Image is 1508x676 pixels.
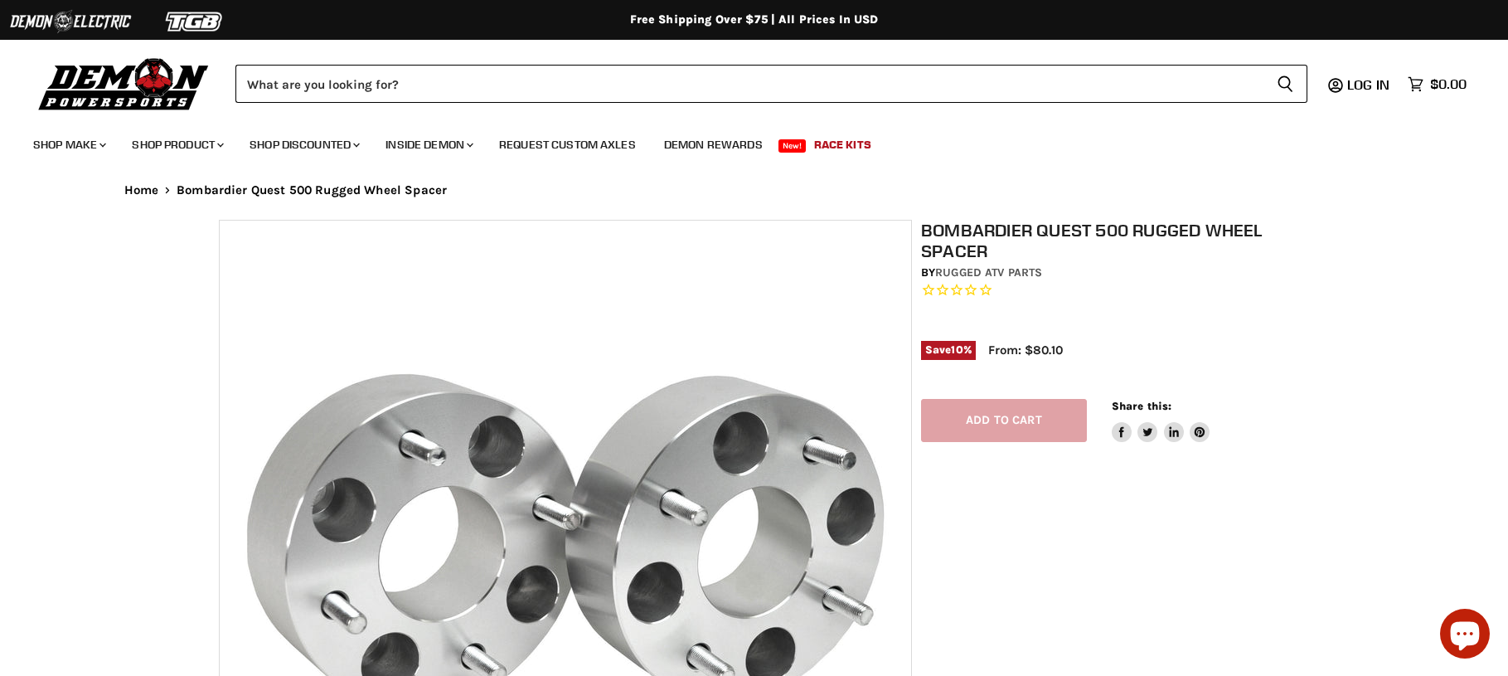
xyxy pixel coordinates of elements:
[21,121,1462,162] ul: Main menu
[91,12,1418,27] div: Free Shipping Over $75 | All Prices In USD
[1347,76,1389,93] span: Log in
[1430,76,1467,92] span: $0.00
[921,282,1299,299] span: Rated 0.0 out of 5 stars 0 reviews
[235,65,1263,103] input: Search
[91,183,1418,197] nav: Breadcrumbs
[373,128,483,162] a: Inside Demon
[1112,399,1210,443] aside: Share this:
[921,341,976,359] span: Save %
[119,128,234,162] a: Shop Product
[487,128,648,162] a: Request Custom Axles
[1399,72,1475,96] a: $0.00
[935,265,1042,280] a: Rugged ATV Parts
[652,128,775,162] a: Demon Rewards
[133,6,257,37] img: TGB Logo 2
[778,139,807,153] span: New!
[33,54,215,113] img: Demon Powersports
[921,220,1299,261] h1: Bombardier Quest 500 Rugged Wheel Spacer
[951,343,963,356] span: 10
[21,128,116,162] a: Shop Make
[921,264,1299,282] div: by
[8,6,133,37] img: Demon Electric Logo 2
[177,183,447,197] span: Bombardier Quest 500 Rugged Wheel Spacer
[235,65,1307,103] form: Product
[988,343,1063,357] span: From: $80.10
[1435,609,1495,663] inbox-online-store-chat: Shopify online store chat
[124,183,159,197] a: Home
[1112,400,1171,412] span: Share this:
[1263,65,1307,103] button: Search
[1340,77,1399,92] a: Log in
[802,128,884,162] a: Race Kits
[237,128,370,162] a: Shop Discounted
